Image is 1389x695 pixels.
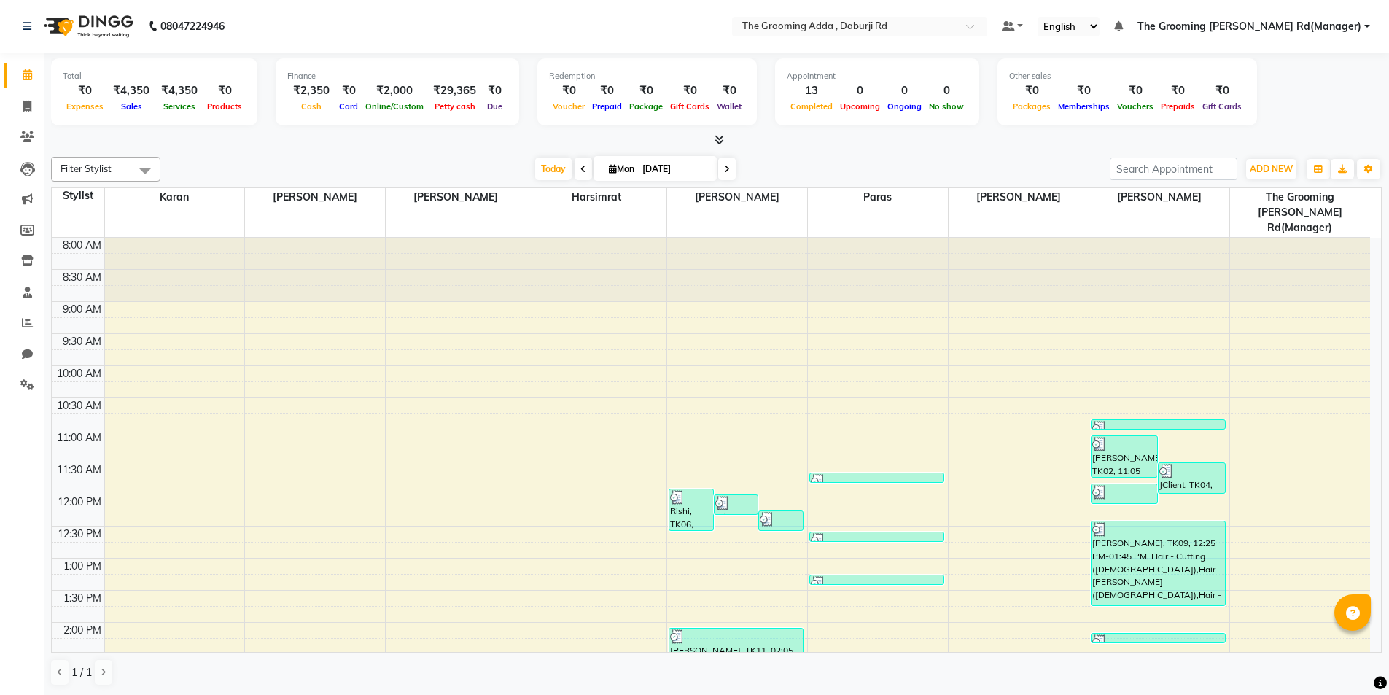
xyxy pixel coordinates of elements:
div: ₹0 [713,82,745,99]
div: ₹2,000 [362,82,427,99]
div: [PERSON_NAME], TK01, 10:50 AM-11:00 AM, Hair - [PERSON_NAME] ([DEMOGRAPHIC_DATA]) [1092,420,1225,429]
div: ₹0 [1157,82,1199,99]
span: [PERSON_NAME] [386,188,526,206]
span: Sales [117,101,146,112]
div: ₹0 [203,82,246,99]
div: 12:30 PM [55,527,104,542]
div: ₹0 [482,82,507,99]
div: Total [63,70,246,82]
span: Services [160,101,199,112]
span: The Grooming [PERSON_NAME] Rd(Manager) [1230,188,1371,237]
div: 8:30 AM [60,270,104,285]
img: logo [37,6,137,47]
span: The Grooming [PERSON_NAME] Rd(Manager) [1137,19,1361,34]
div: 10:30 AM [54,398,104,413]
span: [PERSON_NAME] [245,188,385,206]
span: Filter Stylist [61,163,112,174]
input: Search Appointment [1110,158,1237,180]
div: ₹0 [626,82,666,99]
span: Ongoing [884,101,925,112]
span: Cash [297,101,325,112]
div: 1:00 PM [61,559,104,574]
div: ₹0 [549,82,588,99]
div: ₹0 [1199,82,1245,99]
span: ADD NEW [1250,163,1293,174]
div: 9:30 AM [60,334,104,349]
span: Petty cash [431,101,479,112]
div: Neha, TK10, 02:10 PM-02:20 PM, Hair - Head Wash ([DEMOGRAPHIC_DATA]) [1092,634,1225,642]
div: [PERSON_NAME], TK05, 11:50 AM-12:10 PM, Hair - Cutting ([DEMOGRAPHIC_DATA]),Hair - [PERSON_NAME] ... [1092,484,1158,503]
div: ₹4,350 [107,82,155,99]
span: Harsimrat [526,188,666,206]
span: 1 / 1 [71,665,92,680]
div: 1:30 PM [61,591,104,606]
span: Card [335,101,362,112]
span: Products [203,101,246,112]
div: Appointment [787,70,968,82]
div: 8:00 AM [60,238,104,253]
div: [PERSON_NAME], TK09, 12:25 PM-01:45 PM, Hair - Cutting ([DEMOGRAPHIC_DATA]),Hair - [PERSON_NAME] ... [1092,521,1225,605]
span: Paras [808,188,948,206]
div: 0 [836,82,884,99]
div: ₹0 [63,82,107,99]
b: 08047224946 [160,6,225,47]
div: 13 [787,82,836,99]
span: Prepaid [588,101,626,112]
div: JClient, TK04, 11:30 AM-12:00 PM, Dtan - Basic ( D-Tan Pack) ([DEMOGRAPHIC_DATA]) [1159,463,1225,493]
div: Rishi, TK06, 11:55 AM-12:35 PM, Hair - Cutting ([DEMOGRAPHIC_DATA]),Hair - [PERSON_NAME] Colour (... [669,489,713,530]
span: Karan [105,188,245,206]
span: Prepaids [1157,101,1199,112]
span: Voucher [549,101,588,112]
span: Upcoming [836,101,884,112]
div: ₹2,350 [287,82,335,99]
span: No show [925,101,968,112]
div: 10:00 AM [54,366,104,381]
span: Memberships [1054,101,1113,112]
span: Expenses [63,101,107,112]
iframe: chat widget [1328,637,1374,680]
span: Packages [1009,101,1054,112]
div: 9:00 AM [60,302,104,317]
div: [PERSON_NAME], TK03, 11:40 AM-11:50 AM, Hair Cut [810,473,943,482]
div: Other sales [1009,70,1245,82]
div: [PERSON_NAME], TK02, 11:05 AM-11:45 AM, Hair - Shaving ([DEMOGRAPHIC_DATA]),Hair - Hair Styling M... [1092,436,1158,477]
button: ADD NEW [1246,159,1296,179]
div: ₹29,365 [427,82,482,99]
div: ₹0 [588,82,626,99]
div: [PERSON_NAME], TK11, 02:05 PM-02:35 PM, Hair - [PERSON_NAME] ([DEMOGRAPHIC_DATA]),Waxing - Chin (... [669,629,803,659]
div: Rishi, TK06, 12:35 PM-12:45 PM, Hair - [PERSON_NAME] ([DEMOGRAPHIC_DATA]) [810,532,943,541]
span: Wallet [713,101,745,112]
div: Redemption [549,70,745,82]
span: Gift Cards [666,101,713,112]
span: [PERSON_NAME] [667,188,807,206]
div: 0 [925,82,968,99]
span: Online/Custom [362,101,427,112]
div: ₹0 [335,82,362,99]
div: ₹0 [1113,82,1157,99]
div: 2:00 PM [61,623,104,638]
div: Stylist [52,188,104,203]
div: PClient, TK08, 01:15 PM-01:25 PM, Hair - [PERSON_NAME] ([DEMOGRAPHIC_DATA]) [810,575,943,584]
div: Finance [287,70,507,82]
input: 2025-09-01 [638,158,711,180]
div: 0 [884,82,925,99]
span: Today [535,158,572,180]
span: Package [626,101,666,112]
div: 12:00 PM [55,494,104,510]
span: Due [483,101,506,112]
span: Gift Cards [1199,101,1245,112]
span: [PERSON_NAME] [1089,188,1229,206]
div: ₹0 [1054,82,1113,99]
span: Completed [787,101,836,112]
div: 11:00 AM [54,430,104,446]
div: ₹4,350 [155,82,203,99]
div: ₹0 [1009,82,1054,99]
div: Neeraj, TK07, 12:15 PM-12:35 PM, Hair - Cutting ([DEMOGRAPHIC_DATA]),Hair - [PERSON_NAME] ([DEMOG... [759,511,803,530]
div: 11:30 AM [54,462,104,478]
div: JClient, TK04, 12:00 PM-12:20 PM, Hair - Cutting ([DEMOGRAPHIC_DATA]),Hair - [PERSON_NAME] ([DEMO... [715,495,758,514]
span: Vouchers [1113,101,1157,112]
span: [PERSON_NAME] [949,188,1089,206]
div: ₹0 [666,82,713,99]
span: Mon [605,163,638,174]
